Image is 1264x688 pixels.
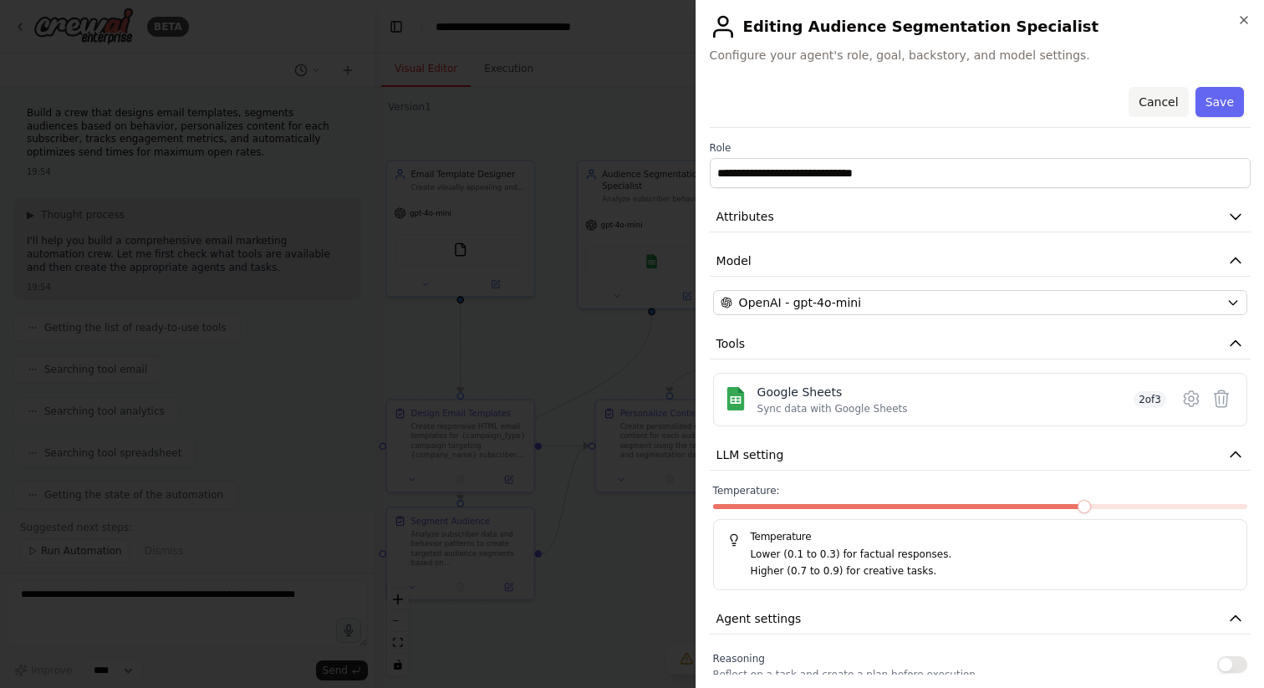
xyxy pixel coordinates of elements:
button: Save [1195,87,1244,117]
button: Delete tool [1206,384,1236,414]
h5: Temperature [727,530,1233,543]
p: Reflect on a task and create a plan before execution [713,668,976,681]
div: Google Sheets [757,384,908,400]
span: Agent settings [716,610,802,627]
span: 2 of 3 [1134,391,1166,408]
span: LLM setting [716,446,784,463]
div: Sync data with Google Sheets [757,402,908,415]
span: Attributes [716,208,774,225]
p: Lower (0.1 to 0.3) for factual responses. [751,547,1233,563]
button: Attributes [710,201,1251,232]
span: Reasoning [713,653,765,665]
h2: Editing Audience Segmentation Specialist [710,13,1251,40]
button: OpenAI - gpt-4o-mini [713,290,1247,315]
span: Configure your agent's role, goal, backstory, and model settings. [710,47,1251,64]
span: Tools [716,335,746,352]
span: Temperature: [713,484,780,497]
img: Google Sheets [724,387,747,410]
button: Cancel [1129,87,1188,117]
button: LLM setting [710,440,1251,471]
p: Higher (0.7 to 0.9) for creative tasks. [751,563,1233,580]
span: OpenAI - gpt-4o-mini [739,294,861,311]
button: Model [710,246,1251,277]
label: Role [710,141,1251,155]
button: Configure tool [1176,384,1206,414]
button: Tools [710,329,1251,359]
span: Model [716,252,752,269]
button: Agent settings [710,604,1251,634]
